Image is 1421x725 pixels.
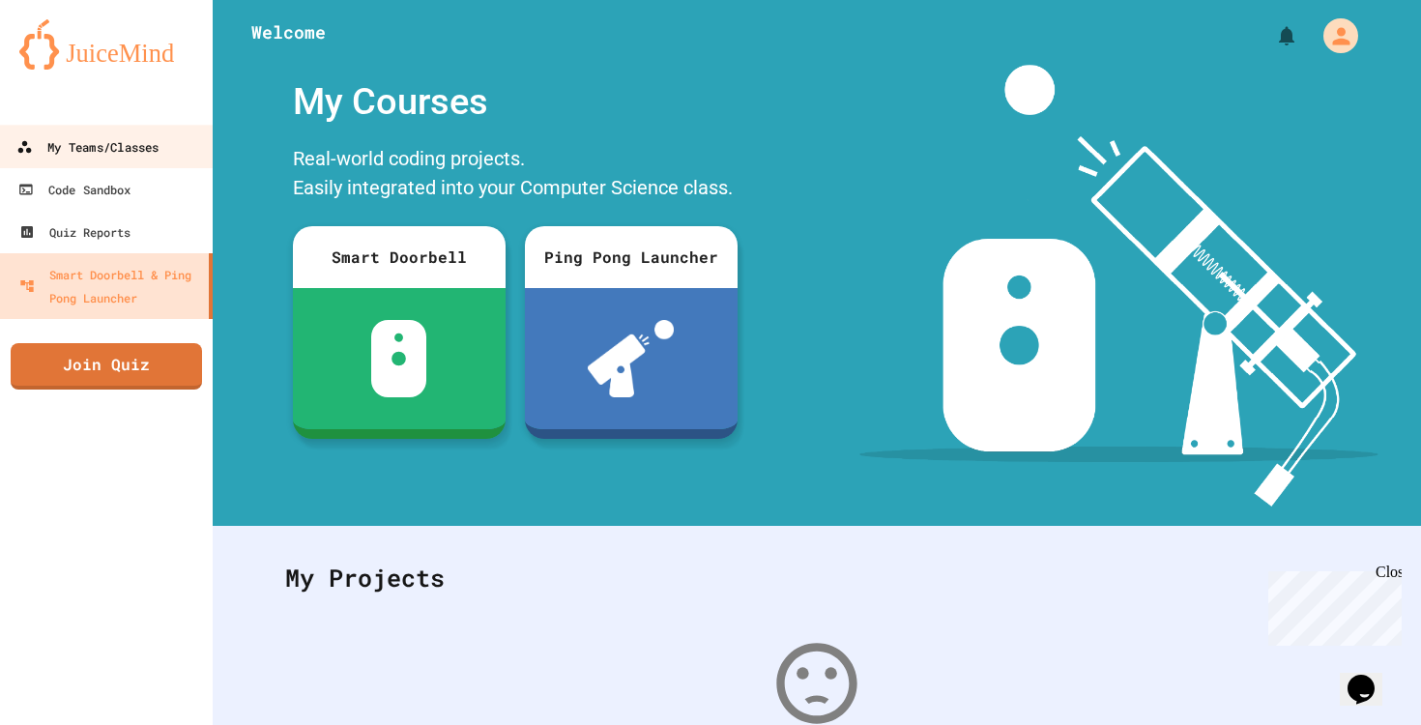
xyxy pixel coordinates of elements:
div: Chat with us now!Close [8,8,133,123]
div: My Notifications [1239,19,1303,52]
a: Join Quiz [11,343,202,390]
img: ppl-with-ball.png [588,320,674,397]
div: Real-world coding projects. Easily integrated into your Computer Science class. [283,139,747,212]
img: logo-orange.svg [19,19,193,70]
div: My Projects [266,540,1368,616]
div: My Account [1303,14,1363,58]
div: Smart Doorbell [293,226,506,288]
div: Code Sandbox [18,178,131,201]
div: My Courses [283,65,747,139]
iframe: chat widget [1340,648,1402,706]
div: My Teams/Classes [16,135,159,159]
img: sdb-white.svg [371,320,426,397]
img: banner-image-my-projects.png [859,65,1377,507]
div: Smart Doorbell & Ping Pong Launcher [19,263,201,309]
div: Ping Pong Launcher [525,226,738,288]
iframe: chat widget [1261,564,1402,646]
div: Quiz Reports [19,220,130,244]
